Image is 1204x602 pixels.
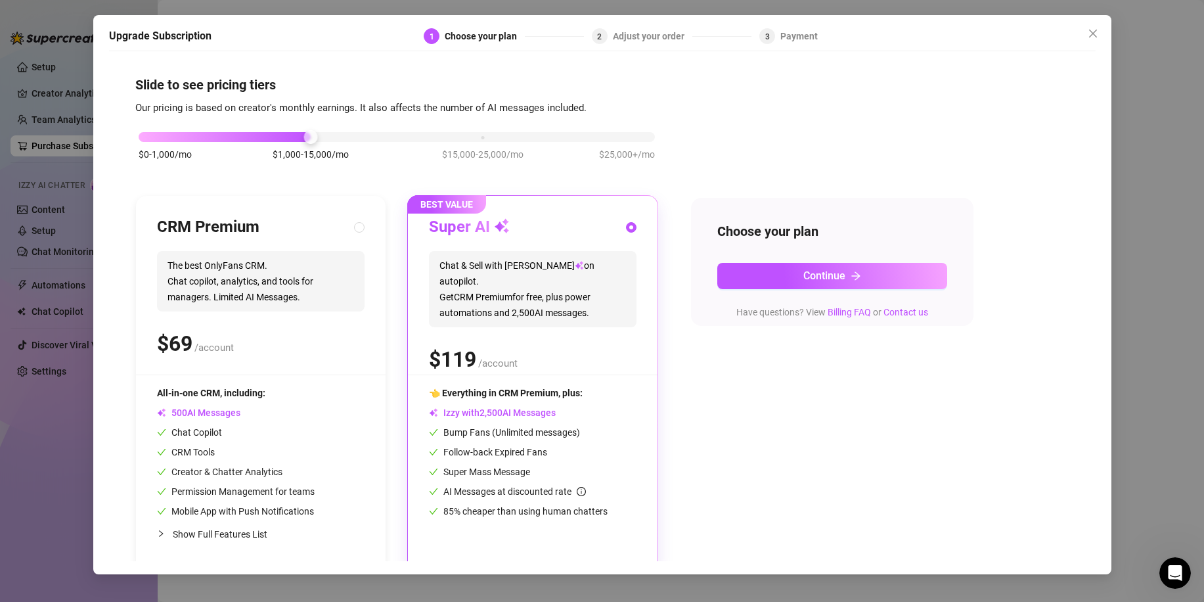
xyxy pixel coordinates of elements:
[717,263,947,289] button: Continuearrow-right
[197,410,263,463] button: News
[429,388,583,398] span: 👈 Everything in CRM Premium, plus:
[13,183,234,197] p: Izzy - AI Chatter
[1082,28,1104,39] span: Close
[429,347,476,372] span: $
[597,32,602,41] span: 2
[157,530,165,538] span: collapsed
[828,307,871,317] a: Billing FAQ
[13,200,234,214] p: Learn about our AI Chatter - Izzy
[429,467,438,476] span: check
[599,147,655,162] span: $25,000+/mo
[66,410,131,463] button: Messages
[9,34,254,60] input: Search for help
[429,427,580,438] span: Bump Fans (Unlimited messages)
[736,307,928,317] span: Have questions? View or
[765,32,769,41] span: 3
[135,102,587,114] span: Our pricing is based on creator's monthly earnings. It also affects the number of AI messages inc...
[13,333,234,346] p: Frequently Asked Questions
[612,28,692,44] div: Adjust your order
[194,342,234,354] span: /account
[76,443,122,452] span: Messages
[1088,28,1098,39] span: close
[407,195,486,214] span: BEST VALUE
[173,529,267,540] span: Show Full Features List
[429,487,438,496] span: check
[13,216,56,230] span: 3 articles
[429,407,556,418] span: Izzy with AI Messages
[157,427,222,438] span: Chat Copilot
[803,269,845,282] span: Continue
[13,78,250,94] h2: 5 collections
[139,147,192,162] span: $0-1,000/mo
[13,400,234,414] p: Billing
[13,267,234,295] p: Learn about the Supercreator platform and its features
[443,486,586,497] span: AI Messages at discounted rate
[157,507,166,516] span: check
[1159,557,1191,589] iframe: Intercom live chat
[9,34,254,60] div: Search for helpSearch for help
[272,147,348,162] span: $1,000-15,000/mo
[429,32,434,41] span: 1
[217,443,242,452] span: News
[157,448,166,457] span: check
[13,349,234,363] p: Answers to your common questions
[19,443,46,452] span: Home
[13,116,234,129] p: Getting Started
[109,28,212,44] h5: Upgrade Subscription
[157,506,314,517] span: Mobile App with Push Notifications
[429,447,547,457] span: Follow-back Expired Fans
[157,487,166,496] span: check
[157,217,259,238] h3: CRM Premium
[429,507,438,516] span: check
[157,331,192,356] span: $
[445,28,525,44] div: Choose your plan
[157,388,265,398] span: All-in-one CRM, including:
[13,365,61,379] span: 13 articles
[157,486,315,497] span: Permission Management for teams
[157,447,215,457] span: CRM Tools
[429,428,438,437] span: check
[157,407,240,418] span: AI Messages
[115,6,150,28] h1: Help
[577,487,586,496] span: info-circle
[157,251,365,312] span: The best OnlyFans CRM. Chat copilot, analytics, and tools for managers. Limited AI Messages.
[429,217,510,238] h3: Super AI
[429,448,438,457] span: check
[231,5,254,29] div: Close
[13,149,56,162] span: 5 articles
[429,506,608,517] span: 85% cheaper than using human chatters
[157,467,282,477] span: Creator & Chatter Analytics
[135,76,1069,94] h4: Slide to see pricing tiers
[13,298,61,312] span: 13 articles
[13,251,234,265] p: CRM, Chatting and Management Tools
[131,410,197,463] button: Help
[883,307,928,317] a: Contact us
[717,222,947,241] h4: Choose your plan
[1082,23,1104,44] button: Close
[13,132,234,146] p: Onboarding to Supercreator
[780,28,818,44] div: Payment
[478,358,518,369] span: /account
[429,467,530,477] span: Super Mass Message
[429,251,636,327] span: Chat & Sell with [PERSON_NAME] on autopilot. Get CRM Premium for free, plus power automations and...
[157,519,365,549] div: Show Full Features List
[442,147,524,162] span: $15,000-25,000/mo
[152,443,176,452] span: Help
[157,467,166,476] span: check
[851,271,861,281] span: arrow-right
[157,428,166,437] span: check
